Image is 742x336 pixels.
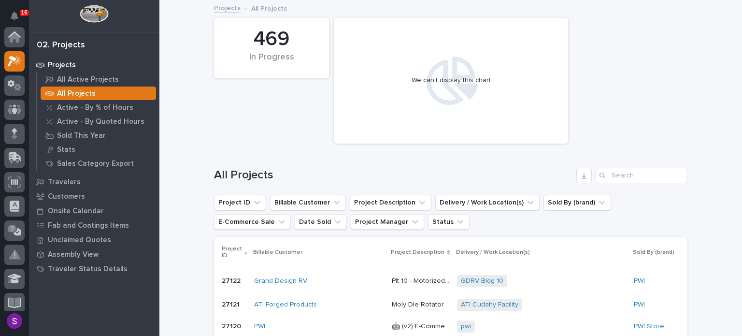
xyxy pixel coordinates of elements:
[12,12,25,27] div: Notifications16
[4,311,25,331] button: users-avatar
[29,189,159,204] a: Customers
[222,275,243,285] p: 27122
[634,322,664,331] a: PWI Store
[270,195,346,210] button: Billable Customer
[254,322,265,331] a: PWI
[29,233,159,247] a: Unclaimed Quotes
[29,218,159,233] a: Fab and Coatings Items
[29,204,159,218] a: Onsite Calendar
[37,87,159,100] a: All Projects
[456,247,530,258] p: Delivery / Work Location(s)
[29,175,159,189] a: Travelers
[461,322,471,331] a: pwi
[295,214,347,230] button: Date Sold
[29,262,159,276] a: Traveler Status Details
[412,76,491,85] div: We can't display this chart
[48,236,111,245] p: Unclaimed Quotes
[37,129,159,142] a: Sold This Year
[461,277,503,285] a: GDRV Bldg 10
[57,160,134,168] p: Sales Category Export
[48,221,129,230] p: Fab and Coatings Items
[214,168,572,182] h1: All Projects
[634,277,645,285] a: PWI
[214,2,241,13] a: Projects
[596,168,687,183] input: Search
[253,247,302,258] p: Billable Customer
[254,301,317,309] a: ATI Forged Products
[214,214,291,230] button: E-Commerce Sale
[48,250,99,259] p: Assembly View
[48,178,81,187] p: Travelers
[57,146,75,154] p: Stats
[254,277,307,285] a: Grand Design RV
[57,75,119,84] p: All Active Projects
[48,207,104,216] p: Onsite Calendar
[57,89,96,98] p: All Projects
[37,101,159,114] a: Active - By % of Hours
[48,61,76,70] p: Projects
[543,195,611,210] button: Sold By (brand)
[428,214,470,230] button: Status
[392,299,446,309] p: Moly Die Rotator
[37,40,85,51] div: 02. Projects
[214,195,266,210] button: Project ID
[634,301,645,309] a: PWI
[37,143,159,156] a: Stats
[230,27,313,51] div: 469
[37,115,159,128] a: Active - By Quoted Hours
[29,247,159,262] a: Assembly View
[4,6,25,26] button: Notifications
[392,321,451,331] p: 🤖 (v2) E-Commerce Order with Fab Item
[57,117,144,126] p: Active - By Quoted Hours
[435,195,540,210] button: Delivery / Work Location(s)
[392,275,451,285] p: Plt 10 - Motorized Line Dolly Pendant
[57,131,106,140] p: Sold This Year
[633,247,674,258] p: Sold By (brand)
[222,321,243,331] p: 27120
[29,58,159,72] a: Projects
[251,2,287,13] p: All Projects
[37,73,159,86] a: All Active Projects
[80,5,108,23] img: Workspace Logo
[350,195,431,210] button: Project Description
[222,244,242,262] p: Project ID
[230,52,313,73] div: In Progress
[37,157,159,170] a: Sales Category Export
[57,103,133,112] p: Active - By % of Hours
[391,247,444,258] p: Project Description
[48,192,85,201] p: Customers
[222,299,242,309] p: 27121
[351,214,424,230] button: Project Manager
[461,301,518,309] a: ATI Cudahy Facility
[21,9,28,16] p: 16
[48,265,128,274] p: Traveler Status Details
